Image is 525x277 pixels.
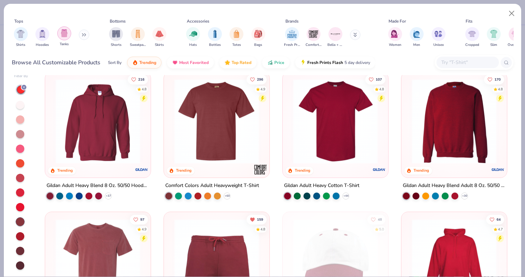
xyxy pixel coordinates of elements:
button: filter button [508,27,523,48]
img: Slim Image [490,30,498,38]
img: Bottles Image [211,30,219,38]
div: 4.9 [260,87,265,92]
span: Fresh Prints Flash [307,60,343,65]
span: Top Rated [232,60,251,65]
span: 107 [376,78,382,81]
img: 8930245a-1eb7-4153-a42f-809cf2a1fbf7 [381,79,473,164]
span: Men [413,42,420,48]
span: + 44 [343,194,348,198]
button: Like [484,74,504,84]
div: filter for Men [410,27,424,48]
div: filter for Skirts [152,27,166,48]
div: 4.8 [260,227,265,232]
img: Gildan logo [135,163,149,177]
button: Like [365,74,385,84]
button: filter button [487,27,501,48]
div: 4.8 [379,87,384,92]
button: Price [262,57,290,68]
div: filter for Cropped [465,27,479,48]
input: Try "T-Shirt" [441,58,494,66]
div: filter for Bottles [208,27,222,48]
img: dac309da-6ce9-4d06-88ca-83566be1ebd4 [262,79,354,164]
button: filter button [230,27,243,48]
span: Women [389,42,401,48]
span: 64 [497,218,501,221]
span: Oversized [508,42,523,48]
span: 5 day delivery [344,59,370,67]
button: filter button [388,27,402,48]
button: filter button [186,27,200,48]
div: filter for Comfort Colors [306,27,322,48]
span: Bottles [209,42,221,48]
span: Bags [254,42,262,48]
img: Skirts Image [156,30,164,38]
span: 159 [257,218,263,221]
img: Women Image [391,30,399,38]
span: 296 [257,78,263,81]
button: Like [128,74,148,84]
span: Comfort Colors [306,42,322,48]
span: Slim [490,42,497,48]
span: Tanks [60,42,69,47]
button: Most Favorited [167,57,214,68]
img: Shorts Image [112,30,120,38]
span: Sweatpants [130,42,146,48]
button: filter button [35,27,49,48]
span: Skirts [155,42,164,48]
div: filter for Totes [230,27,243,48]
img: Bella + Canvas Image [330,29,341,39]
img: flash.gif [300,60,306,65]
button: Like [130,214,148,224]
img: Bags Image [254,30,262,38]
div: Tops [14,18,23,24]
span: + 37 [106,194,111,198]
div: filter for Fresh Prints [284,27,300,48]
div: Fits [466,18,473,24]
button: Like [367,214,385,224]
button: filter button [109,27,123,48]
div: Comfort Colors Adult Heavyweight T-Shirt [165,181,259,190]
span: + 60 [225,194,230,198]
button: Top Rated [219,57,257,68]
span: + 30 [462,194,467,198]
img: Unisex Image [434,30,442,38]
img: c7b025ed-4e20-46ac-9c52-55bc1f9f47df [408,79,500,164]
span: Hoodies [36,42,49,48]
span: Fresh Prints [284,42,300,48]
img: Comfort Colors Image [308,29,319,39]
div: filter for Hats [186,27,200,48]
span: 216 [139,78,145,81]
button: Close [505,7,518,20]
button: filter button [465,27,479,48]
img: Oversized Image [511,30,519,38]
div: filter for Hoodies [35,27,49,48]
div: filter for Slim [487,27,501,48]
button: filter button [251,27,265,48]
img: 63d5c8be-5c2f-4e59-8042-02a09af2f1ad [290,79,381,164]
img: Totes Image [233,30,240,38]
span: Price [274,60,284,65]
img: Men Image [413,30,420,38]
img: TopRated.gif [225,60,230,65]
div: Gildan Adult Heavy Blend Adult 8 Oz. 50/50 Fleece Crew [403,181,506,190]
div: Sort By [108,59,122,66]
span: Hats [189,42,197,48]
button: filter button [152,27,166,48]
img: most_fav.gif [172,60,178,65]
button: Like [247,74,267,84]
button: filter button [327,27,343,48]
span: Shirts [16,42,25,48]
button: filter button [130,27,146,48]
img: 29e2a2c5-6d98-4899-b4b5-30a60a43c194 [52,79,144,164]
span: Cropped [465,42,479,48]
img: Gildan logo [491,163,505,177]
div: 4.8 [142,87,147,92]
div: 4.8 [498,87,503,92]
span: Bella + Canvas [327,42,343,48]
span: 170 [494,78,501,81]
button: filter button [432,27,445,48]
img: Fresh Prints Image [287,29,297,39]
img: Comfort Colors logo [253,163,267,177]
button: filter button [306,27,322,48]
span: Most Favorited [179,60,209,65]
